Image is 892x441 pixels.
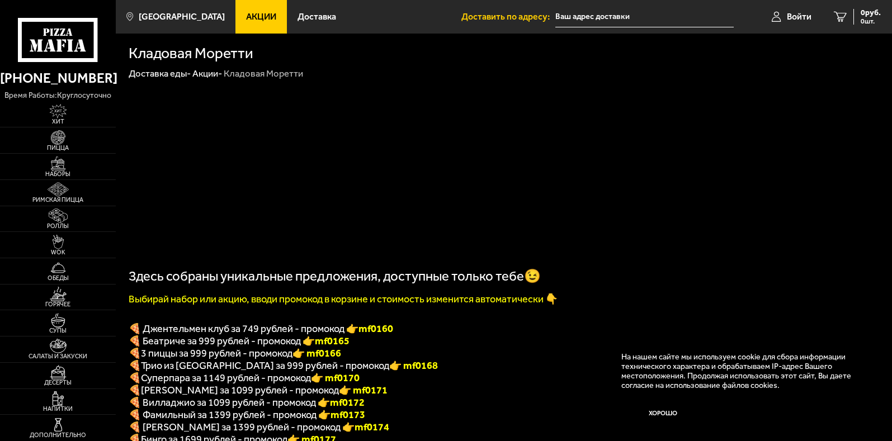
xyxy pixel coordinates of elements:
font: 👉 mf0170 [311,372,360,384]
span: 0 руб. [861,9,881,17]
span: [GEOGRAPHIC_DATA] [139,12,225,21]
b: mf0174 [355,421,389,433]
span: 🍕 Вилладжио за 1099 рублей - промокод 👉 [129,396,365,409]
h1: Кладовая Моретти [129,46,253,61]
font: Выбирай набор или акцию, вводи промокод в корзине и стоимость изменится автоматически 👇 [129,293,558,305]
b: mf0173 [331,409,365,421]
span: Доставка [298,12,336,21]
font: 🍕 [129,347,141,359]
b: mf0160 [358,323,393,335]
span: 🍕 Беатриче за 999 рублей - промокод 👉 [129,335,350,347]
span: Доставить по адресу: [461,12,555,21]
span: Трио из [GEOGRAPHIC_DATA] за 999 рублей - промокод [141,359,389,372]
a: Доставка еды- [129,68,191,79]
font: 🍕 [129,372,141,384]
div: Кладовая Моретти [224,68,303,80]
b: 👉 mf0171 [339,384,388,396]
font: 👉 mf0168 [389,359,438,372]
span: 🍕 Фамильный за 1399 рублей - промокод 👉 [129,409,365,421]
b: mf0172 [330,396,365,409]
span: Суперпара за 1149 рублей - промокод [141,372,311,384]
span: Войти [787,12,811,21]
span: Акции [246,12,276,21]
span: Здесь собраны уникальные предложения, доступные только тебе😉 [129,268,541,284]
a: Акции- [192,68,222,79]
span: 0 шт. [861,18,881,25]
p: На нашем сайте мы используем cookie для сбора информации технического характера и обрабатываем IP... [621,352,863,391]
span: 3 пиццы за 999 рублей - промокод [141,347,292,359]
button: Хорошо [621,400,705,428]
span: [PERSON_NAME] за 1099 рублей - промокод [141,384,339,396]
font: 👉 mf0166 [292,347,341,359]
input: Ваш адрес доставки [555,7,734,27]
font: 🍕 [129,359,141,372]
b: 🍕 [129,384,141,396]
span: 🍕 Джентельмен клуб за 749 рублей - промокод 👉 [129,323,393,335]
span: 🍕 [PERSON_NAME] за 1399 рублей - промокод 👉 [129,421,389,433]
b: mf0165 [315,335,350,347]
